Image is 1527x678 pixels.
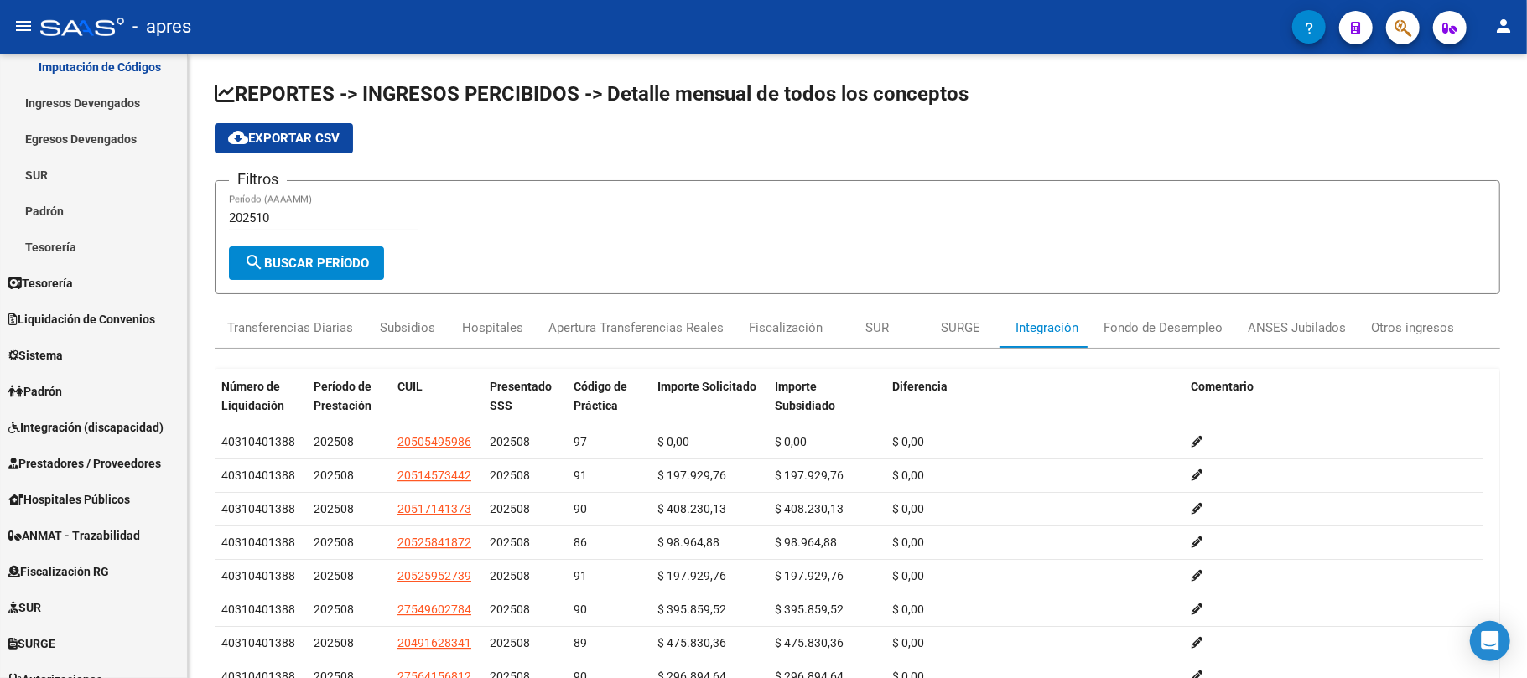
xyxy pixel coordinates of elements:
[8,346,63,365] span: Sistema
[8,418,164,437] span: Integración (discapacidad)
[657,502,726,515] span: $ 408.230,13
[462,318,523,337] div: Hospitales
[314,435,354,448] span: 202508
[574,435,587,448] span: 97
[490,536,530,549] span: 202508
[13,16,34,36] mat-icon: menu
[1185,369,1484,424] datatable-header-cell: Comentario
[397,380,423,393] span: CUIL
[886,369,1185,424] datatable-header-cell: Diferencia
[228,127,248,148] mat-icon: cloud_download
[490,502,530,515] span: 202508
[490,435,530,448] span: 202508
[775,435,807,448] span: $ 0,00
[397,468,471,482] span: 20514573442
[380,318,435,337] div: Subsidios
[1015,318,1078,337] div: Integración
[483,369,567,424] datatable-header-cell: Presentado SSS
[391,369,483,424] datatable-header-cell: CUIL
[8,562,109,581] span: Fiscalización RG
[657,569,726,582] span: $ 197.929,76
[8,454,161,473] span: Prestadores / Proveedores
[490,636,530,650] span: 202508
[892,468,924,482] span: $ 0,00
[215,369,307,424] datatable-header-cell: Número de Liquidación
[574,502,587,515] span: 90
[490,380,552,412] span: Presentado SSS
[865,318,889,337] div: SUR
[314,536,354,549] span: 202508
[657,380,756,393] span: Importe Solicitado
[221,603,295,616] span: 40310401388
[1248,318,1346,337] div: ANSES Jubilados
[574,380,627,412] span: Código de Práctica
[8,598,41,617] span: SUR
[574,536,587,549] span: 86
[314,569,354,582] span: 202508
[215,82,969,106] span: REPORTES -> INGRESOS PERCIBIDOS -> Detalle mensual de todos los conceptos
[314,502,354,515] span: 202508
[229,246,384,280] button: Buscar Período
[227,318,353,337] div: Transferencias Diarias
[8,274,73,292] span: Tesorería
[1371,318,1454,337] div: Otros ingresos
[892,569,924,582] span: $ 0,00
[1470,621,1510,661] div: Open Intercom Messenger
[221,468,295,482] span: 40310401388
[657,536,719,549] span: $ 98.964,88
[8,490,130,509] span: Hospitales Públicos
[8,382,62,401] span: Padrón
[228,131,340,146] span: Exportar CSV
[657,636,726,650] span: $ 475.830,36
[397,569,471,582] span: 20525952739
[8,526,140,545] span: ANMAT - Trazabilidad
[307,369,391,424] datatable-header-cell: Período de Prestación
[314,603,354,616] span: 202508
[221,380,284,412] span: Número de Liquidación
[574,468,587,482] span: 91
[657,435,689,448] span: $ 0,00
[574,603,587,616] span: 90
[1192,380,1254,393] span: Comentario
[490,569,530,582] span: 202508
[490,603,530,616] span: 202508
[397,502,471,515] span: 20517141373
[229,168,287,191] h3: Filtros
[892,380,948,393] span: Diferencia
[244,256,369,271] span: Buscar Período
[775,380,835,412] span: Importe Subsidiado
[221,569,295,582] span: 40310401388
[892,536,924,549] span: $ 0,00
[749,318,823,337] div: Fiscalización
[775,468,844,482] span: $ 197.929,76
[490,468,530,482] span: 202508
[314,468,354,482] span: 202508
[775,636,844,650] span: $ 475.830,36
[314,380,371,412] span: Período de Prestación
[574,636,587,650] span: 89
[775,536,837,549] span: $ 98.964,88
[574,569,587,582] span: 91
[221,536,295,549] span: 40310401388
[8,634,55,653] span: SURGE
[314,636,354,650] span: 202508
[892,502,924,515] span: $ 0,00
[892,636,924,650] span: $ 0,00
[221,435,295,448] span: 40310401388
[657,468,726,482] span: $ 197.929,76
[657,603,726,616] span: $ 395.859,52
[892,435,924,448] span: $ 0,00
[548,318,724,337] div: Apertura Transferencias Reales
[768,369,886,424] datatable-header-cell: Importe Subsidiado
[132,8,191,45] span: - apres
[221,502,295,515] span: 40310401388
[244,252,264,272] mat-icon: search
[215,123,353,153] button: Exportar CSV
[651,369,768,424] datatable-header-cell: Importe Solicitado
[397,435,471,448] span: 20505495986
[892,603,924,616] span: $ 0,00
[221,636,295,650] span: 40310401388
[397,536,471,549] span: 20525841872
[775,603,844,616] span: $ 395.859,52
[775,502,844,515] span: $ 408.230,13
